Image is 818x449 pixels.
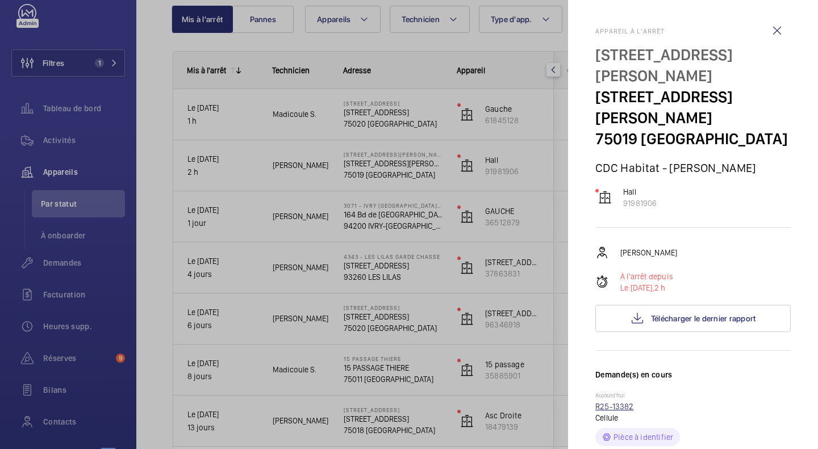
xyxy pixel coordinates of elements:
p: [PERSON_NAME] [620,247,677,258]
p: Pièce à identifier [613,431,673,443]
p: 2 h [620,282,673,293]
p: [STREET_ADDRESS][PERSON_NAME] [595,86,791,128]
p: Cellule [595,412,791,423]
p: CDC Habitat - [PERSON_NAME] [595,161,791,175]
a: R25-13382 [595,402,634,411]
h2: Appareil à l'arrêt [595,27,791,35]
p: 75019 [GEOGRAPHIC_DATA] [595,128,791,149]
h3: Demande(s) en cours [595,369,791,392]
button: Télécharger le dernier rapport [595,305,791,332]
p: [STREET_ADDRESS][PERSON_NAME] [595,44,791,86]
p: Hall [623,186,657,198]
span: Le [DATE], [620,283,654,292]
span: Télécharger le dernier rapport [651,314,756,323]
p: Aujourd'hui [595,392,791,401]
img: elevator.svg [598,191,612,204]
p: 91981906 [623,198,657,209]
p: À l'arrêt depuis [620,271,673,282]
